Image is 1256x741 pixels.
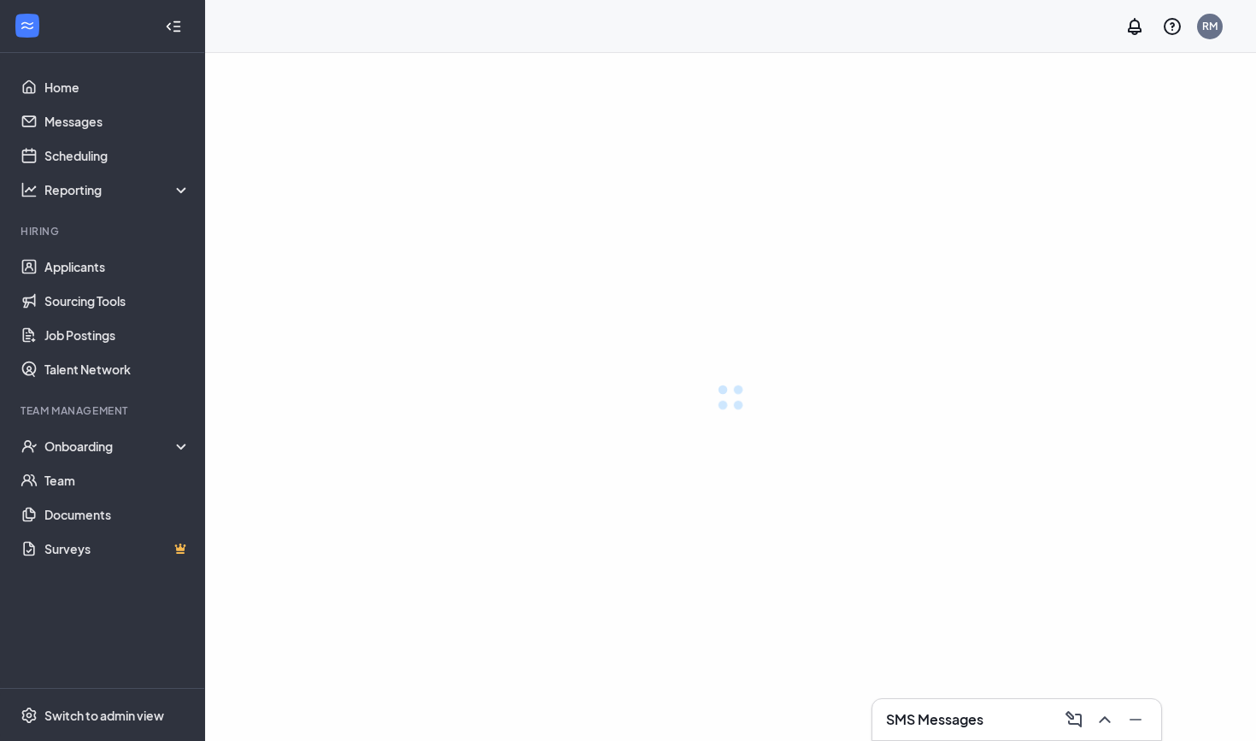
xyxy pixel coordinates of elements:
svg: UserCheck [21,438,38,455]
svg: Collapse [165,18,182,35]
div: Team Management [21,403,187,418]
button: ComposeMessage [1059,706,1086,733]
svg: Notifications [1124,16,1145,37]
svg: Analysis [21,181,38,198]
a: Sourcing Tools [44,284,191,318]
h3: SMS Messages [886,710,983,729]
svg: Minimize [1125,709,1146,730]
a: Team [44,463,191,497]
a: Messages [44,104,191,138]
a: Applicants [44,250,191,284]
svg: Settings [21,707,38,724]
svg: WorkstreamLogo [19,17,36,34]
svg: ComposeMessage [1064,709,1084,730]
a: Documents [44,497,191,532]
svg: QuestionInfo [1162,16,1183,37]
a: Home [44,70,191,104]
button: Minimize [1120,706,1147,733]
a: Talent Network [44,352,191,386]
div: Reporting [44,181,191,198]
div: Switch to admin view [44,707,164,724]
a: SurveysCrown [44,532,191,566]
a: Scheduling [44,138,191,173]
a: Job Postings [44,318,191,352]
div: Hiring [21,224,187,238]
div: Onboarding [44,438,191,455]
svg: ChevronUp [1095,709,1115,730]
div: RM [1202,19,1218,33]
button: ChevronUp [1089,706,1117,733]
